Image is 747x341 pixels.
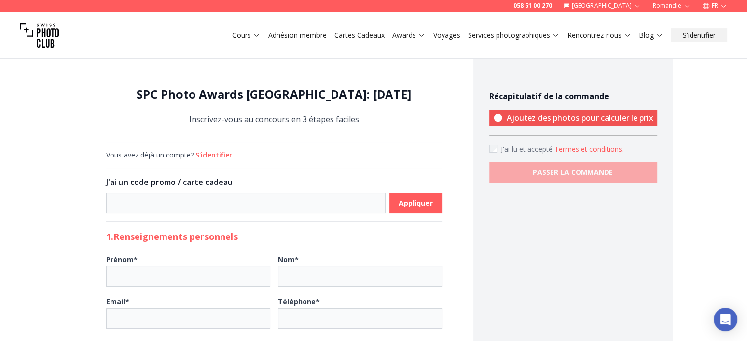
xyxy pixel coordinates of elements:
[489,90,657,102] h4: Récapitulatif de la commande
[429,28,464,42] button: Voyages
[278,308,442,329] input: Téléphone*
[388,28,429,42] button: Awards
[399,198,433,208] b: Appliquer
[513,2,552,10] a: 058 51 00 270
[331,28,388,42] button: Cartes Cadeaux
[106,255,138,264] b: Prénom *
[433,30,460,40] a: Voyages
[106,150,442,160] div: Vous avez déjà un compte?
[106,297,129,306] b: Email *
[228,28,264,42] button: Cours
[106,308,270,329] input: Email*
[501,144,554,154] span: J'ai lu et accepté
[563,28,635,42] button: Rencontrez-nous
[278,255,299,264] b: Nom *
[489,145,497,153] input: Accept terms
[533,167,613,177] b: PASSER LA COMMANDE
[489,110,657,126] p: Ajoutez des photos pour calculer le prix
[389,193,442,213] button: Appliquer
[195,150,232,160] button: S'identifier
[334,30,385,40] a: Cartes Cadeaux
[268,30,327,40] a: Adhésion membre
[639,30,663,40] a: Blog
[392,30,425,40] a: Awards
[671,28,727,42] button: S'identifier
[106,230,442,243] h2: 1. Renseignements personnels
[489,162,657,183] button: PASSER LA COMMANDE
[20,16,59,55] img: Swiss photo club
[635,28,667,42] button: Blog
[106,86,442,126] div: Inscrivez-vous au concours en 3 étapes faciles
[567,30,631,40] a: Rencontrez-nous
[714,308,737,331] div: Open Intercom Messenger
[264,28,331,42] button: Adhésion membre
[106,176,442,188] h3: J'ai un code promo / carte cadeau
[106,266,270,287] input: Prénom*
[464,28,563,42] button: Services photographiques
[106,86,442,102] h1: SPC Photo Awards [GEOGRAPHIC_DATA]: [DATE]
[468,30,559,40] a: Services photographiques
[554,144,624,154] button: Accept termsJ'ai lu et accepté
[278,297,320,306] b: Téléphone *
[232,30,260,40] a: Cours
